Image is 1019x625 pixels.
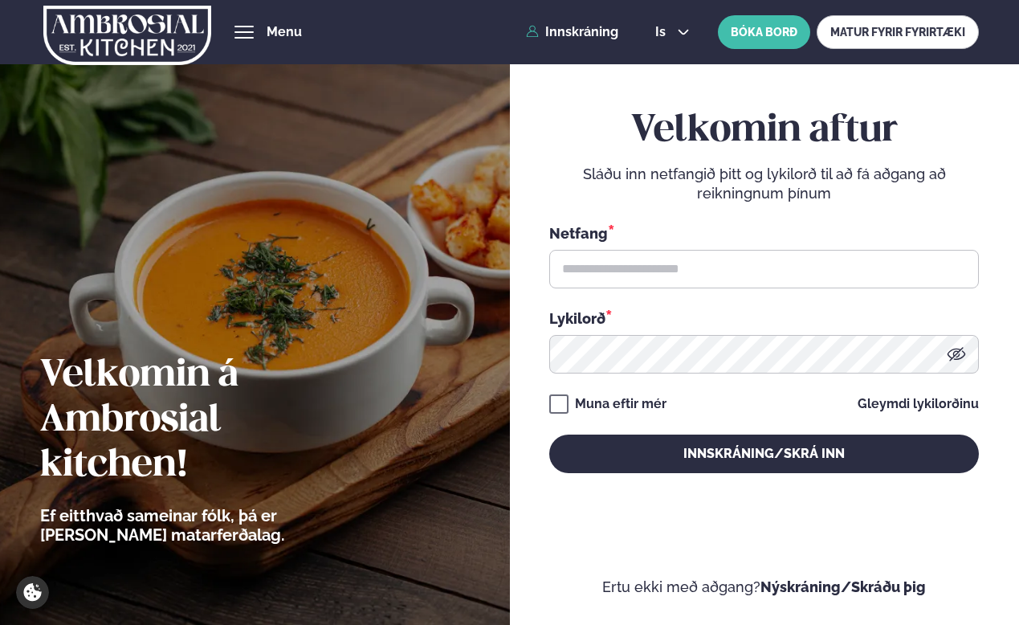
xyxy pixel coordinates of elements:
[817,15,979,49] a: MATUR FYRIR FYRIRTÆKI
[16,576,49,609] a: Cookie settings
[526,25,618,39] a: Innskráning
[549,578,979,597] p: Ertu ekki með aðgang?
[40,506,373,545] p: Ef eitthvað sameinar fólk, þá er [PERSON_NAME] matarferðalag.
[718,15,810,49] button: BÓKA BORÐ
[234,22,254,42] button: hamburger
[549,308,979,329] div: Lykilorð
[642,26,703,39] button: is
[549,435,979,473] button: Innskráning/Skrá inn
[858,398,979,411] a: Gleymdi lykilorðinu
[655,26,671,39] span: is
[549,165,979,203] p: Sláðu inn netfangið þitt og lykilorð til að fá aðgang að reikningnum þínum
[43,2,212,68] img: logo
[549,108,979,153] h2: Velkomin aftur
[760,578,926,595] a: Nýskráning/Skráðu þig
[40,353,373,488] h2: Velkomin á Ambrosial kitchen!
[549,223,979,243] div: Netfang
